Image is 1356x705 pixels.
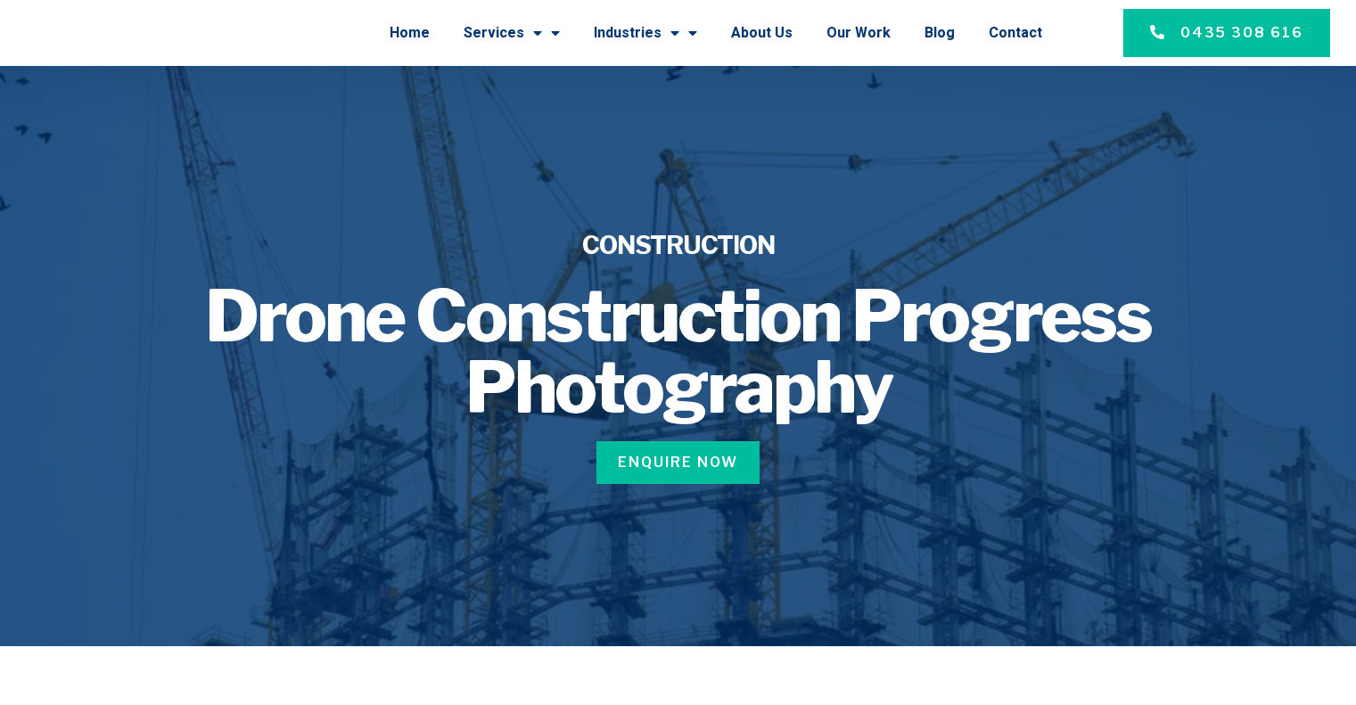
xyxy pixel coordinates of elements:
span: 0435 308 616 [1180,22,1303,44]
span: Enquire Now [618,452,738,473]
h4: CONSTRUCTION [145,228,1212,263]
a: Blog [925,10,955,56]
a: Industries [594,10,697,56]
a: Home [390,10,430,56]
nav: Menu [234,10,1042,56]
a: Services [464,10,560,56]
a: 0435 308 616 [1123,9,1330,57]
h1: Drone Construction Progress Photography [145,281,1212,423]
a: Enquire Now [596,441,760,484]
a: Our Work [826,10,891,56]
a: About Us [731,10,793,56]
a: Contact [989,10,1042,56]
img: Final-Logo copy [26,13,211,53]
